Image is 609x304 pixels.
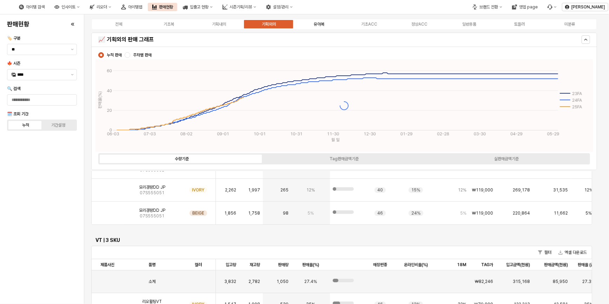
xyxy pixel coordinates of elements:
[98,36,466,43] h5: 📈 기획외의 판매 그래프
[225,187,236,193] span: 2,262
[262,3,297,11] div: 설정/관리
[139,208,165,213] span: 모리경량DD JP
[212,22,226,27] div: 기획내의
[544,21,595,27] label: 미분류
[425,156,588,162] label: 실판매금액기준
[230,5,252,9] div: 시즌기획/리뷰
[278,262,289,268] span: 판매량
[224,279,236,284] span: 3,832
[553,187,568,193] span: 31,535
[159,5,173,9] div: 판매현황
[190,5,208,9] div: 입출고 현황
[140,213,164,219] span: 07S555051
[85,3,115,11] button: 리오더
[460,210,466,216] span: 5%
[179,3,217,11] button: 입출고 현황
[314,22,324,27] div: 유아복
[194,21,244,27] label: 기획내의
[84,14,609,304] main: App Frame
[582,279,595,284] span: 27.3%
[244,21,294,27] label: 기획외의
[404,262,428,268] span: 온라인비율(%)
[68,69,77,80] button: 제안 사항 표시
[50,3,84,11] button: 인사이트
[554,210,568,216] span: 11,662
[578,262,599,268] span: 판매율 (금액)
[457,262,466,268] span: 18M
[394,21,444,27] label: 정상ACC
[42,122,75,128] label: 기간설정
[68,44,77,55] button: 제안 사항 표시
[302,262,319,268] span: 판매율(%)
[94,21,144,27] label: 전체
[377,187,383,193] span: 40
[582,35,590,44] button: Hide
[462,22,476,27] div: 일반용품
[472,210,493,216] span: ₩119,000
[26,5,45,9] div: 아이템 검색
[22,123,29,128] div: 누적
[543,3,561,11] div: Menu item 6
[361,22,377,27] div: 기초ACC
[192,210,204,216] span: BEIGE
[564,22,575,27] div: 미분류
[192,187,204,193] span: IVORY
[556,248,590,257] button: 엑셀 다운로드
[7,86,20,91] span: 🔍 검색
[140,190,164,196] span: 07S555051
[513,210,530,216] span: 220,864
[250,262,260,268] span: 재고량
[307,210,314,216] span: 5%
[495,21,545,27] label: 토들러
[458,187,466,193] span: 12%
[148,3,177,11] button: 판매현황
[164,22,174,27] div: 기초복
[195,262,202,268] span: 컬러
[273,5,289,9] div: 설정/관리
[411,187,420,193] span: 15%
[115,22,122,27] div: 전체
[15,3,49,11] button: 아이템 검색
[117,3,146,11] button: 아이템맵
[553,279,568,284] span: 85,950
[481,262,493,268] span: TAG가
[175,156,189,161] div: 수량기준
[513,187,530,193] span: 269,178
[101,156,263,162] label: 수량기준
[519,5,538,9] div: 영업 page
[107,52,122,58] span: 누적 판매
[535,248,554,257] button: 필터
[144,21,194,27] label: 기초복
[585,210,592,216] span: 5%
[468,3,507,11] div: 브랜드 전환
[411,210,421,216] span: 24%
[377,210,383,216] span: 46
[218,3,260,11] div: 시즌기획/리뷰
[479,5,498,9] div: 브랜드 전환
[584,187,593,193] span: 12%
[283,210,289,216] span: 98
[139,184,165,190] span: 모리경량DD JP
[508,3,542,11] button: 영업 page
[475,279,493,284] span: ₩82,246
[100,262,114,268] span: 제품사진
[9,122,42,128] label: 누적
[494,156,519,161] div: 실판매금액기준
[249,279,260,284] span: 2,782
[97,5,107,9] div: 리오더
[294,21,344,27] label: 유아복
[263,156,425,162] label: Tag판매금액기준
[514,22,525,27] div: 토들러
[248,210,260,216] span: 1,758
[226,262,236,268] span: 입고량
[61,5,75,9] div: 인사이트
[513,279,530,284] span: 315,168
[224,210,236,216] span: 1,856
[411,22,428,27] div: 정상ACC
[7,36,20,41] span: 🏷️ 구분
